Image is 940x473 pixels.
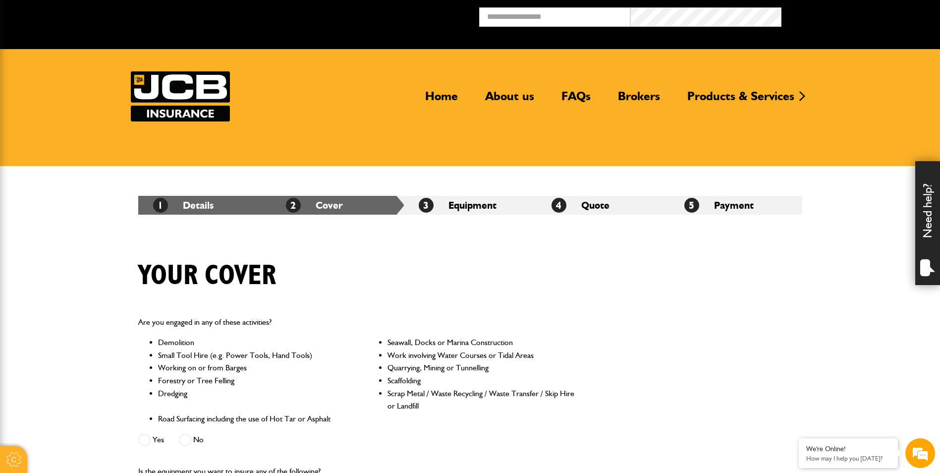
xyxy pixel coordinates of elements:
div: We're Online! [806,445,890,453]
li: Work involving Water Courses or Tidal Areas [387,349,575,362]
li: Scaffolding [387,374,575,387]
a: About us [478,89,542,112]
button: Broker Login [781,7,933,23]
div: Need help? [915,161,940,285]
a: Home [418,89,465,112]
li: Payment [669,196,802,215]
li: Cover [271,196,404,215]
span: 4 [552,198,566,213]
li: Road Surfacing including the use of Hot Tar or Asphalt [158,413,346,425]
li: Quarrying, Mining or Tunnelling [387,361,575,374]
li: Scrap Metal / Waste Recycling / Waste Transfer / Skip Hire or Landfill [387,387,575,413]
li: Small Tool Hire (e.g. Power Tools, Hand Tools) [158,349,346,362]
span: 3 [419,198,434,213]
a: JCB Insurance Services [131,71,230,121]
a: 1Details [153,199,214,211]
label: Yes [138,434,164,446]
a: FAQs [554,89,598,112]
li: Seawall, Docks or Marina Construction [387,336,575,349]
span: 5 [684,198,699,213]
label: No [179,434,204,446]
h1: Your cover [138,259,276,293]
li: Dredging [158,387,346,413]
p: Are you engaged in any of these activities? [138,316,576,329]
a: Products & Services [680,89,802,112]
span: 1 [153,198,168,213]
span: 2 [286,198,301,213]
img: JCB Insurance Services logo [131,71,230,121]
li: Quote [537,196,669,215]
a: Brokers [610,89,667,112]
li: Forestry or Tree Felling [158,374,346,387]
li: Equipment [404,196,537,215]
li: Working on or from Barges [158,361,346,374]
li: Demolition [158,336,346,349]
p: How may I help you today? [806,455,890,462]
